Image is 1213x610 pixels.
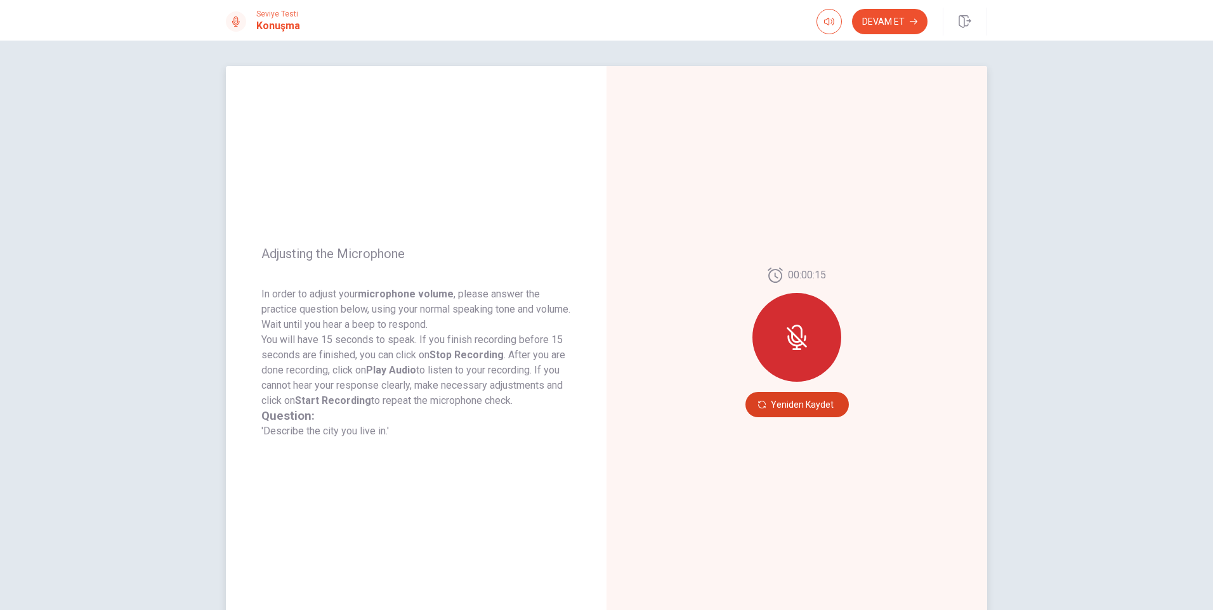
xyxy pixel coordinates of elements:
[261,287,571,332] p: In order to adjust your , please answer the practice question below, using your normal speaking t...
[852,9,928,34] button: Devam Et
[788,268,826,283] span: 00:00:15
[358,288,454,300] strong: microphone volume
[745,392,849,417] button: Yeniden Kaydet
[261,408,571,424] h3: Question:
[256,10,300,18] span: Seviye Testi
[261,332,571,408] p: You will have 15 seconds to speak. If you finish recording before 15 seconds are finished, you ca...
[256,18,300,34] h1: Konuşma
[366,364,416,376] strong: Play Audio
[261,246,571,261] span: Adjusting the Microphone
[261,408,571,439] div: 'Describe the city you live in.'
[295,394,371,406] strong: Start Recording
[429,349,504,361] strong: Stop Recording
